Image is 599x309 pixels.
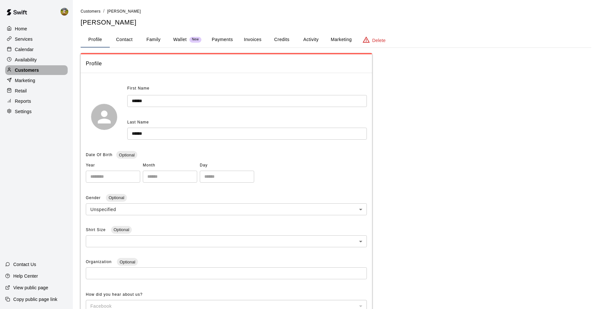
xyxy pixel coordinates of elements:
[15,67,39,73] p: Customers
[15,36,33,42] p: Services
[13,273,38,279] p: Help Center
[81,32,591,48] div: basic tabs example
[86,59,367,68] span: Profile
[106,195,127,200] span: Optional
[86,196,102,200] span: Gender
[13,284,48,291] p: View public page
[127,83,150,94] span: First Name
[5,65,68,75] a: Customers
[86,228,107,232] span: Shirt Size
[59,5,73,18] div: Jhonny Montoya
[107,9,141,14] span: [PERSON_NAME]
[86,160,140,171] span: Year
[372,37,386,44] p: Delete
[5,96,68,106] a: Reports
[86,292,142,297] span: How did you hear about us?
[5,76,68,85] a: Marketing
[81,18,591,27] h5: [PERSON_NAME]
[5,107,68,116] a: Settings
[238,32,267,48] button: Invoices
[15,108,32,115] p: Settings
[5,86,68,96] a: Retail
[143,160,197,171] span: Month
[13,261,36,268] p: Contact Us
[5,45,68,54] a: Calendar
[61,8,68,16] img: Jhonny Montoya
[81,8,101,14] a: Customers
[116,153,137,157] span: Optional
[81,9,101,14] span: Customers
[117,260,138,264] span: Optional
[15,88,27,94] p: Retail
[173,36,187,43] p: Wallet
[110,32,139,48] button: Contact
[103,8,105,15] li: /
[15,77,35,84] p: Marketing
[127,120,149,124] span: Last Name
[81,32,110,48] button: Profile
[296,32,325,48] button: Activity
[86,260,113,264] span: Organization
[5,34,68,44] a: Services
[111,227,132,232] span: Optional
[15,46,34,53] p: Calendar
[5,55,68,65] a: Availability
[267,32,296,48] button: Credits
[86,203,367,215] div: Unspecified
[81,8,591,15] nav: breadcrumb
[200,160,254,171] span: Day
[15,26,27,32] p: Home
[86,153,112,157] span: Date Of Birth
[5,24,68,34] a: Home
[139,32,168,48] button: Family
[15,98,31,104] p: Reports
[325,32,357,48] button: Marketing
[13,296,57,303] p: Copy public page link
[189,37,201,42] span: New
[15,57,37,63] p: Availability
[207,32,238,48] button: Payments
